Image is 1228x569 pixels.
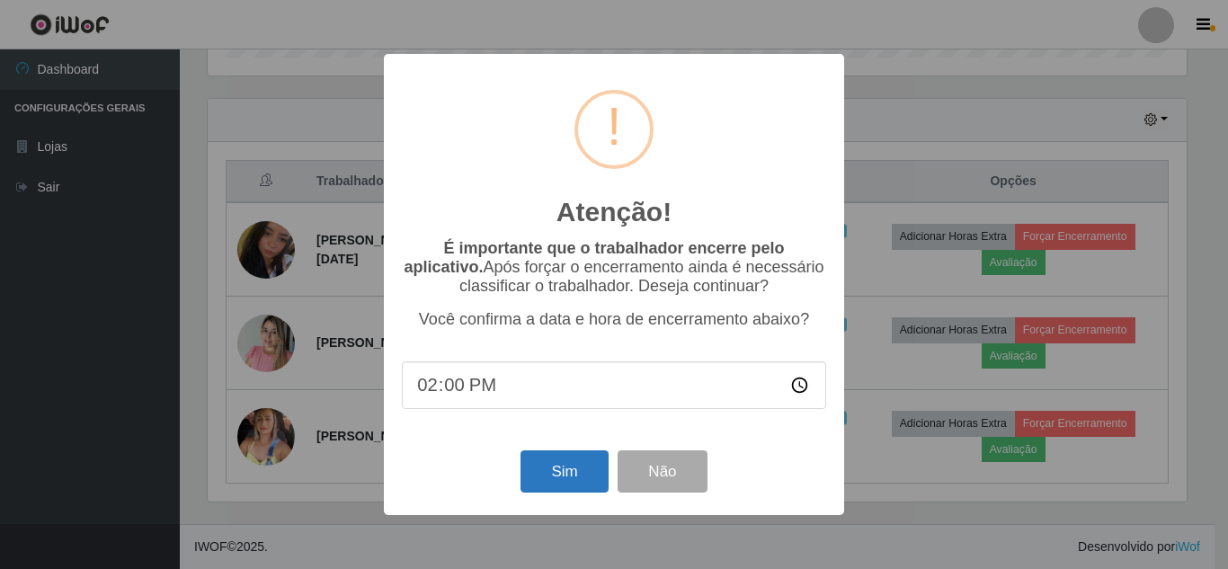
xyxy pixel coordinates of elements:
[556,196,672,228] h2: Atenção!
[521,450,608,493] button: Sim
[618,450,707,493] button: Não
[404,239,784,276] b: É importante que o trabalhador encerre pelo aplicativo.
[402,239,826,296] p: Após forçar o encerramento ainda é necessário classificar o trabalhador. Deseja continuar?
[402,310,826,329] p: Você confirma a data e hora de encerramento abaixo?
